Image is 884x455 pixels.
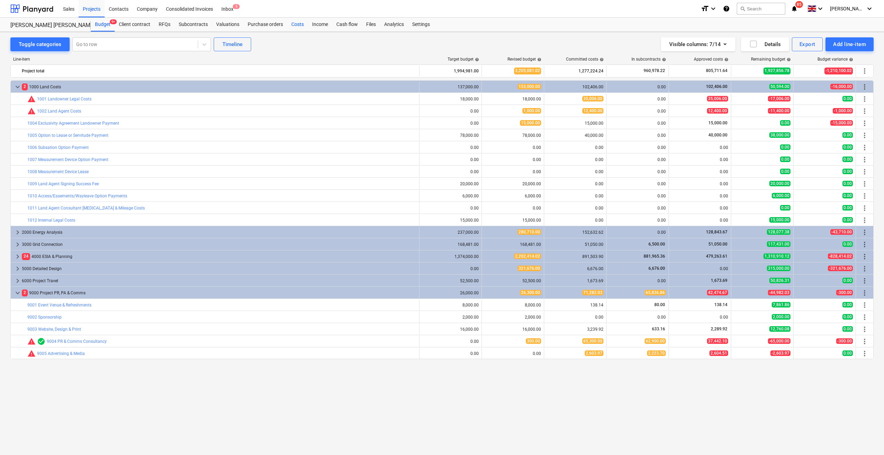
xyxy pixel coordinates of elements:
[865,5,874,13] i: keyboard_arrow_down
[842,278,853,283] span: 0.00
[22,287,416,298] div: 9000 Project PR, PA & Comms
[422,291,479,295] div: 26,000.00
[672,315,728,320] div: 0.00
[485,97,541,101] div: 18,000.00
[609,181,666,186] div: 0.00
[769,326,790,332] span: 12,760.08
[27,157,108,162] a: 1007 Measurement Device Option Payment
[547,218,603,223] div: 0.00
[860,192,869,200] span: More actions
[860,204,869,212] span: More actions
[842,326,853,332] span: 0.00
[47,339,107,344] a: 9004 PR & Comms Consultancy
[609,157,666,162] div: 0.00
[514,253,541,259] span: 2,202,414.02
[780,144,790,150] span: 0.00
[22,65,416,77] div: Project total
[648,266,666,271] span: 6,676.00
[154,18,175,32] a: RFQs
[791,5,798,13] i: notifications
[701,5,709,13] i: format_size
[860,349,869,358] span: More actions
[287,18,308,32] a: Costs
[547,303,603,307] div: 138.14
[860,301,869,309] span: More actions
[22,289,28,296] span: 2
[485,303,541,307] div: 8,000.00
[380,18,408,32] a: Analytics
[842,205,853,211] span: 0.00
[422,327,479,332] div: 16,000.00
[212,18,244,32] a: Valuations
[408,18,434,32] a: Settings
[582,108,603,114] span: 12,400.00
[422,97,479,101] div: 18,000.00
[842,157,853,162] span: 0.00
[422,339,479,344] div: 0.00
[772,302,790,307] span: 7,861.86
[672,169,728,174] div: 0.00
[507,57,541,62] div: Revised budget
[825,37,874,51] button: Add line-item
[763,253,790,259] span: 1,310,910.12
[14,277,22,285] span: keyboard_arrow_right
[799,40,815,49] div: Export
[422,65,479,77] div: 1,994,981.00
[780,169,790,174] span: 0.00
[10,37,70,51] button: Toggle categories
[647,350,666,356] span: 2,223.70
[485,157,541,162] div: 0.00
[836,338,853,344] span: -300.00
[14,240,22,249] span: keyboard_arrow_right
[830,84,853,89] span: -16,000.00
[214,37,251,51] button: Timeline
[308,18,332,32] a: Income
[842,217,853,223] span: 0.00
[740,6,745,11] span: search
[780,205,790,211] span: 0.00
[609,169,666,174] div: 0.00
[710,327,728,331] span: 2,289.92
[672,206,728,211] div: 0.00
[244,18,287,32] a: Purchase orders
[643,254,666,259] span: 881,965.36
[362,18,380,32] a: Files
[526,338,541,344] span: 300.00
[422,194,479,198] div: 6,000.00
[828,266,853,271] span: -321,676.00
[860,313,869,321] span: More actions
[645,290,666,295] span: 65,836.86
[547,206,603,211] div: 0.00
[422,218,479,223] div: 15,000.00
[27,181,99,186] a: 1009 Land Agent Signing Success Fee
[485,194,541,198] div: 6,000.00
[714,302,728,307] span: 138.14
[547,278,603,283] div: 1,673.69
[547,145,603,150] div: 0.00
[547,242,603,247] div: 51,050.00
[547,194,603,198] div: 0.00
[485,169,541,174] div: 0.00
[422,169,479,174] div: 0.00
[547,315,603,320] div: 0.00
[547,327,603,332] div: 3,239.92
[518,266,541,271] span: 321,676.00
[547,266,603,271] div: 6,676.00
[332,18,362,32] a: Cash flow
[860,119,869,127] span: More actions
[708,121,728,125] span: 15,000.00
[582,96,603,101] span: 35,006.00
[795,1,803,8] span: 85
[518,84,541,89] span: 153,000.00
[842,193,853,198] span: 0.00
[22,239,416,250] div: 3000 Grid Connection
[37,109,81,114] a: 1002 Land Agent Costs
[422,121,479,126] div: 0.00
[27,337,36,346] span: Committed costs exceed revised budget
[860,228,869,237] span: More actions
[707,290,728,295] span: 42,474.67
[422,133,479,138] div: 78,000.00
[669,40,727,49] div: Visible columns : 7/14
